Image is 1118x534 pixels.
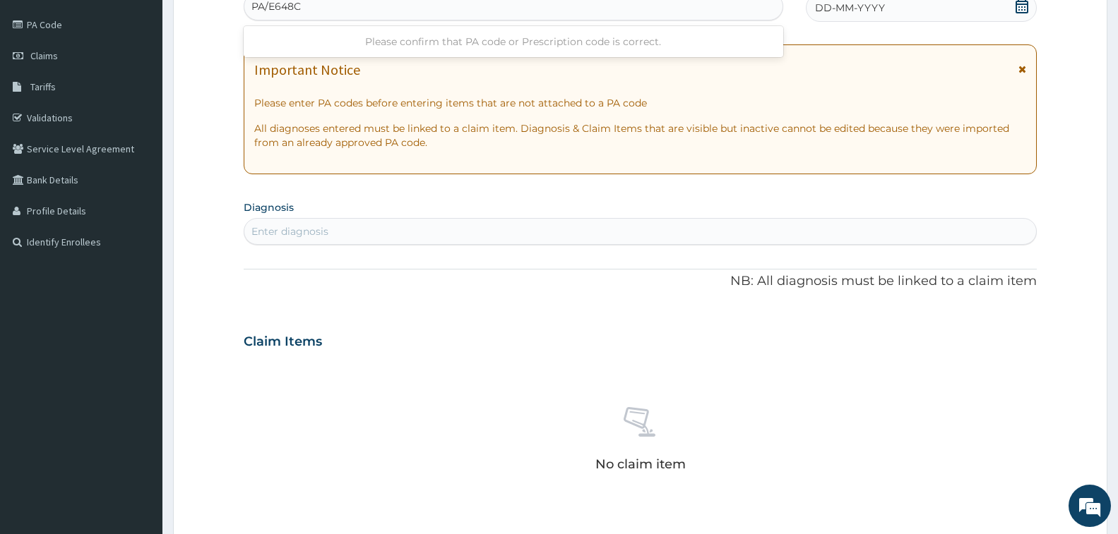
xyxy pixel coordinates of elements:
p: NB: All diagnosis must be linked to a claim item [244,272,1037,291]
h1: Important Notice [254,62,360,78]
textarea: Type your message and hit 'Enter' [7,385,269,435]
div: Minimize live chat window [232,7,266,41]
div: Please confirm that PA code or Prescription code is correct. [244,29,783,54]
p: All diagnoses entered must be linked to a claim item. Diagnosis & Claim Items that are visible bu... [254,121,1026,150]
img: d_794563401_company_1708531726252_794563401 [26,71,57,106]
span: DD-MM-YYYY [815,1,885,15]
p: Please enter PA codes before entering items that are not attached to a PA code [254,96,1026,110]
div: Chat with us now [73,79,237,97]
h3: Claim Items [244,334,322,350]
span: We're online! [82,178,195,320]
span: Tariffs [30,80,56,93]
label: Diagnosis [244,200,294,214]
div: Enter diagnosis [251,224,328,238]
p: No claim item [595,457,686,471]
span: Claims [30,49,58,62]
